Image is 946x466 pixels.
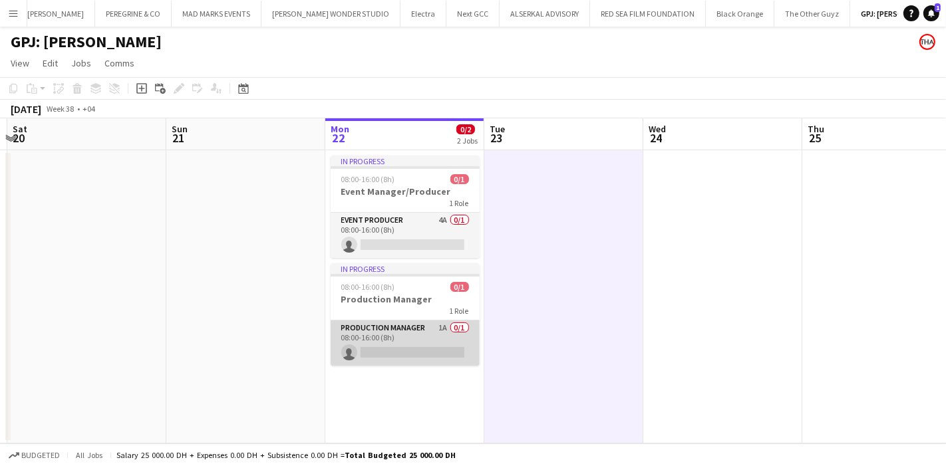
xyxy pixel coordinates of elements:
span: Week 38 [44,104,77,114]
span: View [11,57,29,69]
span: 25 [806,130,824,146]
div: [DATE] [11,102,41,116]
button: Next GCC [446,1,500,27]
span: 23 [488,130,505,146]
app-job-card: In progress08:00-16:00 (8h)0/1Event Manager/Producer1 RoleEvent Producer4A0/108:00-16:00 (8h) [331,156,480,258]
app-job-card: In progress08:00-16:00 (8h)0/1Production Manager1 RoleProduction Manager1A0/108:00-16:00 (8h) [331,263,480,366]
button: ALSERKAL ADVISORY [500,1,590,27]
h3: Event Manager/Producer [331,185,480,197]
span: 08:00-16:00 (8h) [341,282,395,292]
div: In progress [331,263,480,274]
span: 1 Role [450,306,469,316]
button: MAD MARKS EVENTS [172,1,261,27]
span: 1 Role [450,198,469,208]
button: Electra [400,1,446,27]
a: View [5,55,35,72]
h3: Production Manager [331,293,480,305]
app-user-avatar: Enas Ahmed [919,34,935,50]
span: 22 [329,130,349,146]
a: Comms [99,55,140,72]
span: 0/1 [450,174,469,184]
h1: GPJ: [PERSON_NAME] [11,32,162,52]
span: Edit [43,57,58,69]
span: 24 [647,130,666,146]
span: All jobs [73,450,105,460]
div: Salary 25 000.00 DH + Expenses 0.00 DH + Subsistence 0.00 DH = [116,450,456,460]
div: 2 Jobs [457,136,478,146]
app-card-role: Event Producer4A0/108:00-16:00 (8h) [331,213,480,258]
button: [PERSON_NAME] WONDER STUDIO [261,1,400,27]
span: Thu [808,123,824,135]
span: 08:00-16:00 (8h) [341,174,395,184]
span: Mon [331,123,349,135]
a: Jobs [66,55,96,72]
button: Black Orange [706,1,774,27]
a: Edit [37,55,63,72]
button: PEREGRINE & CO [95,1,172,27]
app-card-role: Production Manager1A0/108:00-16:00 (8h) [331,320,480,366]
div: +04 [82,104,95,114]
span: Sun [172,123,188,135]
span: Comms [104,57,134,69]
span: Budgeted [21,451,60,460]
span: 1 [935,3,941,12]
div: In progress [331,156,480,166]
a: 1 [923,5,939,21]
span: Total Budgeted 25 000.00 DH [345,450,456,460]
button: [PERSON_NAME] [17,1,95,27]
button: Budgeted [7,448,62,463]
span: Jobs [71,57,91,69]
button: The Other Guyz [774,1,850,27]
span: 0/1 [450,282,469,292]
span: Wed [649,123,666,135]
span: Sat [13,123,27,135]
button: RED SEA FILM FOUNDATION [590,1,706,27]
span: 20 [11,130,27,146]
span: 0/2 [456,124,475,134]
span: Tue [490,123,505,135]
span: 21 [170,130,188,146]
